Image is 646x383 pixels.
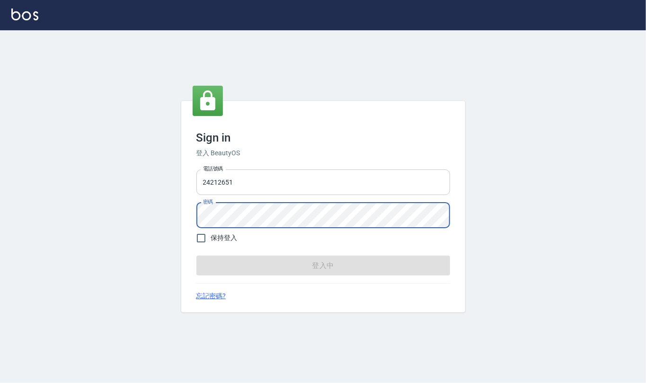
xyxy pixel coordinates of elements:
label: 電話號碼 [203,165,223,172]
a: 忘記密碼? [196,291,226,301]
span: 保持登入 [211,233,238,243]
img: Logo [11,9,38,20]
h3: Sign in [196,131,450,144]
label: 密碼 [203,198,213,205]
h6: 登入 BeautyOS [196,148,450,158]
